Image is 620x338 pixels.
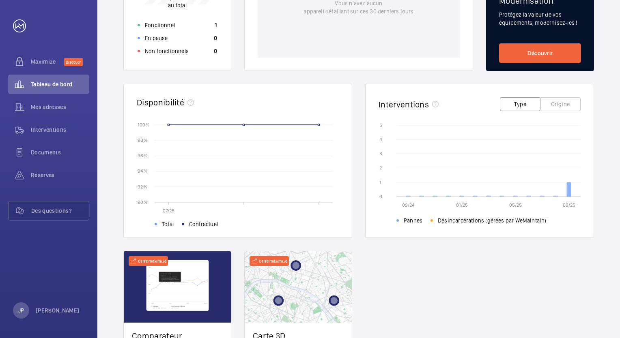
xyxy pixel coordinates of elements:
span: Mes adresses [31,103,89,111]
span: Documents [31,148,89,156]
text: 96 % [138,153,148,158]
p: [PERSON_NAME] [36,306,80,314]
text: 0 [379,194,382,199]
span: Total [162,220,174,228]
span: Pannes [404,216,422,225]
text: 2 [379,165,382,171]
text: 100 % [138,122,150,127]
p: En pause [145,34,168,42]
button: Origine [540,97,581,111]
text: 01/25 [456,202,468,208]
span: Interventions [31,126,89,134]
text: 09/24 [402,202,415,208]
span: Tableau de bord [31,80,89,88]
div: Offre maximize [250,256,289,266]
h2: Interventions [379,99,429,109]
a: Découvrir [499,43,581,63]
text: 92 % [138,184,147,189]
p: 0 [214,34,217,42]
span: Désincarcérations (gérées par WeMaintain) [438,216,546,225]
text: 4 [379,137,382,142]
button: Type [500,97,540,111]
text: 98 % [138,137,148,143]
p: Fonctionnel [145,21,175,29]
text: 09/25 [563,202,575,208]
div: Offre maximize [129,256,168,266]
span: Des questions? [31,207,89,215]
span: Contractuel [189,220,218,228]
text: 5 [379,122,382,128]
p: JP [18,306,24,314]
text: 3 [379,151,382,156]
p: Non fonctionnels [145,47,189,55]
text: 94 % [138,168,148,174]
text: 07/25 [163,208,174,214]
text: 1 [379,180,381,185]
span: Réserves [31,171,89,179]
p: 1 [215,21,217,29]
text: 90 % [138,199,148,205]
text: 05/25 [509,202,522,208]
p: Protégez la valeur de vos équipements, modernisez-les ! [499,11,581,27]
p: 0 [214,47,217,55]
span: Maximize [31,58,64,66]
h2: Disponibilité [137,97,184,107]
span: Discover [64,58,83,66]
